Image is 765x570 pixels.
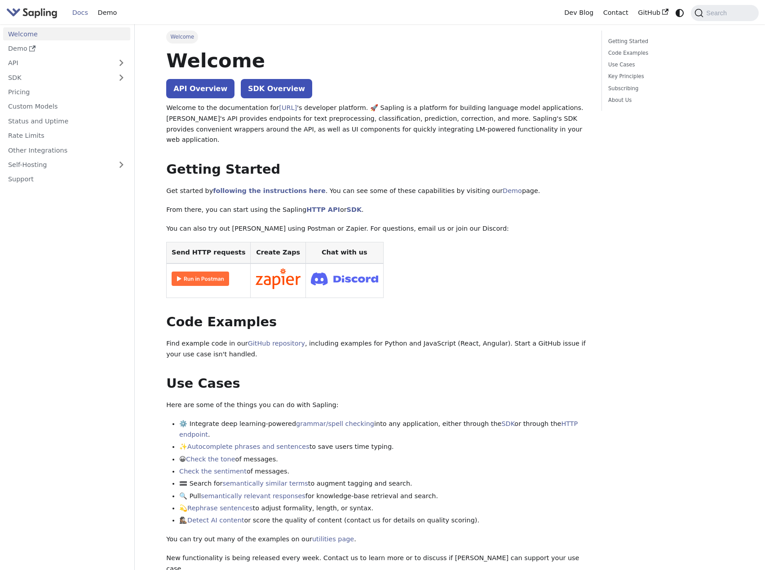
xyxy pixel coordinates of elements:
[179,468,247,475] a: Check the sentiment
[501,420,514,427] a: SDK
[166,400,588,411] p: Here are some of the things you can do with Sapling:
[3,158,130,171] a: Self-Hosting
[3,71,112,84] a: SDK
[166,162,588,178] h2: Getting Started
[296,420,374,427] a: grammar/spell checking
[311,270,378,288] img: Join Discord
[241,79,312,98] a: SDK Overview
[3,144,130,157] a: Other Integrations
[166,31,198,43] span: Welcome
[6,6,61,19] a: Sapling.aiSapling.ai
[305,242,383,263] th: Chat with us
[166,314,588,330] h2: Code Examples
[67,6,93,20] a: Docs
[251,242,306,263] th: Create Zaps
[166,224,588,234] p: You can also try out [PERSON_NAME] using Postman or Zapier. For questions, email us or join our D...
[673,6,686,19] button: Switch between dark and light mode (currently system mode)
[691,5,758,21] button: Search (Command+K)
[256,268,301,289] img: Connect in Zapier
[3,114,130,127] a: Status and Uptime
[608,84,730,93] a: Subscribing
[306,206,340,213] a: HTTP API
[166,338,588,360] p: Find example code in our , including examples for Python and JavaScript (React, Angular). Start a...
[166,48,588,73] h1: Welcome
[93,6,122,20] a: Demo
[179,491,588,502] li: 🔍 Pull for knowledge-base retrieval and search.
[172,272,229,286] img: Run in Postman
[608,96,730,105] a: About Us
[179,419,588,440] li: ⚙️ Integrate deep learning-powered into any application, either through the or through the .
[179,466,588,477] li: of messages.
[166,186,588,197] p: Get started by . You can see some of these capabilities by visiting our page.
[608,49,730,57] a: Code Examples
[347,206,362,213] a: SDK
[166,31,588,43] nav: Breadcrumbs
[179,420,578,438] a: HTTP endpoint
[3,86,130,99] a: Pricing
[608,72,730,81] a: Key Principles
[503,187,522,194] a: Demo
[213,187,325,194] a: following the instructions here
[312,535,354,543] a: utilities page
[201,492,305,500] a: semantically relevant responses
[112,71,130,84] button: Expand sidebar category 'SDK'
[703,9,732,17] span: Search
[608,61,730,69] a: Use Cases
[166,103,588,145] p: Welcome to the documentation for 's developer platform. 🚀 Sapling is a platform for building lang...
[187,443,310,450] a: Autocomplete phrases and sentences
[598,6,633,20] a: Contact
[279,104,297,111] a: [URL]
[608,37,730,46] a: Getting Started
[112,57,130,70] button: Expand sidebar category 'API'
[187,504,252,512] a: Rephrase sentences
[186,456,235,463] a: Check the tone
[166,79,234,98] a: API Overview
[179,503,588,514] li: 💫 to adjust formality, length, or syntax.
[222,480,308,487] a: semantically similar terms
[179,478,588,489] li: 🟰 Search for to augment tagging and search.
[179,454,588,465] li: 😀 of messages.
[187,517,244,524] a: Detect AI content
[167,242,251,263] th: Send HTTP requests
[3,100,130,113] a: Custom Models
[3,129,130,142] a: Rate Limits
[166,205,588,215] p: From there, you can start using the Sapling or .
[559,6,598,20] a: Dev Blog
[633,6,673,20] a: GitHub
[3,173,130,186] a: Support
[166,376,588,392] h2: Use Cases
[179,515,588,526] li: 🕵🏽‍♀️ or score the quality of content (contact us for details on quality scoring).
[3,27,130,40] a: Welcome
[6,6,57,19] img: Sapling.ai
[179,442,588,452] li: ✨ to save users time typing.
[3,42,130,55] a: Demo
[248,340,305,347] a: GitHub repository
[3,57,112,70] a: API
[166,534,588,545] p: You can try out many of the examples on our .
